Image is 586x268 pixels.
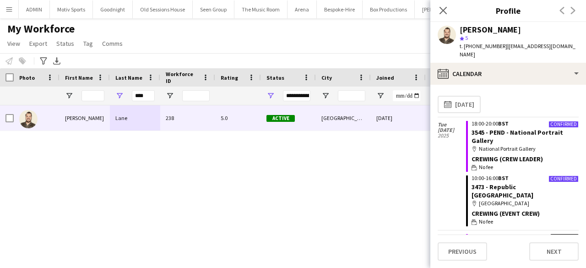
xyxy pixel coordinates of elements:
[65,92,73,100] button: Open Filter Menu
[465,34,468,41] span: 5
[26,38,51,49] a: Export
[472,128,563,145] a: 3545 - PEND - National Portrait Gallery
[266,74,284,81] span: Status
[438,242,487,261] button: Previous
[7,39,20,48] span: View
[321,92,330,100] button: Open Filter Menu
[550,234,579,241] div: Finished
[430,5,586,16] h3: Profile
[110,105,160,131] div: Lane
[132,90,155,101] input: Last Name Filter Input
[438,133,466,138] span: 2025
[266,92,275,100] button: Open Filter Menu
[393,90,420,101] input: Joined Filter Input
[498,175,509,181] span: BST
[460,26,521,34] div: [PERSON_NAME]
[81,90,104,101] input: First Name Filter Input
[50,0,93,18] button: Motiv Sports
[93,0,133,18] button: Goodnight
[60,105,110,131] div: [PERSON_NAME]
[472,155,579,163] div: Crewing (Crew Leader)
[160,105,215,131] div: 238
[19,74,35,81] span: Photo
[472,145,579,153] div: National Portrait Gallery
[438,96,481,113] button: [DATE]
[115,92,124,100] button: Open Filter Menu
[19,0,50,18] button: ADMIN
[472,199,579,208] div: [GEOGRAPHIC_DATA]
[338,90,365,101] input: City Filter Input
[415,0,469,18] button: [PERSON_NAME]
[529,242,579,261] button: Next
[438,127,466,133] span: [DATE]
[234,0,288,18] button: The Music Room
[98,38,126,49] a: Comms
[19,110,38,128] img: Christopher Lane
[472,209,579,218] div: Crewing (Event Crew)
[51,55,62,66] app-action-btn: Export XLSX
[430,63,586,85] div: Calendar
[472,175,579,181] div: 10:00-16:00
[166,71,199,84] span: Workforce ID
[376,74,394,81] span: Joined
[166,92,174,100] button: Open Filter Menu
[193,0,234,18] button: Seen Group
[56,39,74,48] span: Status
[548,121,579,128] div: Confirmed
[182,90,210,101] input: Workforce ID Filter Input
[426,105,481,131] div: 1 day
[266,115,295,122] span: Active
[4,38,24,49] a: View
[371,105,426,131] div: [DATE]
[376,92,385,100] button: Open Filter Menu
[102,39,123,48] span: Comms
[80,38,97,49] a: Tag
[363,0,415,18] button: Box Productions
[498,120,509,127] span: BST
[438,122,466,127] span: Tue
[548,175,579,182] div: Confirmed
[460,43,507,49] span: t. [PHONE_NUMBER]
[288,0,317,18] button: Arena
[7,22,75,36] span: My Workforce
[53,38,78,49] a: Status
[479,163,493,171] span: No fee
[29,39,47,48] span: Export
[221,74,238,81] span: Rating
[321,74,332,81] span: City
[83,39,93,48] span: Tag
[133,0,193,18] button: Old Sessions House
[498,233,509,240] span: BST
[115,74,142,81] span: Last Name
[472,234,579,240] div: 20:00-01:00
[472,183,533,199] a: 3473 - Republic [GEOGRAPHIC_DATA]
[38,55,49,66] app-action-btn: Advanced filters
[316,105,371,131] div: [GEOGRAPHIC_DATA]
[65,74,93,81] span: First Name
[215,105,261,131] div: 5.0
[479,218,493,226] span: No fee
[460,43,575,58] span: | [EMAIL_ADDRESS][DOMAIN_NAME]
[472,121,579,126] div: 18:00-20:00
[317,0,363,18] button: Bespoke-Hire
